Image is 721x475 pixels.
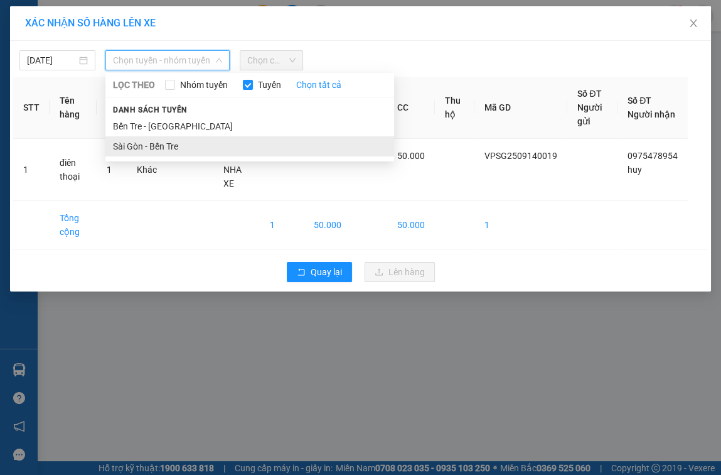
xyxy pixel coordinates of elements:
th: CC [387,77,435,139]
span: Gửi: [11,11,30,24]
span: Người gửi [577,102,602,126]
span: Nhận: [147,11,177,24]
th: Mã GD [474,77,567,139]
a: Chọn tất cả [296,78,341,92]
span: Số ĐT [577,89,601,99]
span: CK NHA XE [223,151,242,188]
span: Người nhận [628,109,675,119]
span: close [688,18,698,28]
li: Bến Tre - [GEOGRAPHIC_DATA] [105,116,394,136]
div: 30.000 [9,79,140,94]
td: 50.000 [387,201,435,249]
span: LỌC THEO [113,78,155,92]
th: Tên hàng [50,77,97,139]
th: STT [13,77,50,139]
button: uploadLên hàng [365,262,435,282]
span: Số ĐT [628,96,651,106]
th: SL [97,77,127,139]
td: Tổng cộng [50,201,97,249]
div: [GEOGRAPHIC_DATA] [11,11,138,39]
span: Nhóm tuyến [175,78,233,92]
div: thủy [147,39,247,54]
span: huy [628,165,642,175]
span: Danh sách tuyến [105,104,195,116]
span: Chọn tuyến - nhóm tuyến [113,51,223,70]
td: 1 [260,201,304,249]
button: rollbackQuay lại [287,262,352,282]
td: 1 [13,139,50,201]
span: 1 [107,165,112,175]
div: [PERSON_NAME] [147,11,247,39]
span: Quay lại [311,265,342,279]
th: Thu hộ [435,77,474,139]
td: Khác [127,139,167,201]
td: 50.000 [304,201,356,249]
button: Close [676,6,711,41]
span: 0975478954 [628,151,678,161]
td: điên thoại [50,139,97,201]
span: Đã thu : [9,80,48,94]
input: 14/09/2025 [27,53,77,67]
span: XÁC NHẬN SỐ HÀNG LÊN XE [25,17,156,29]
span: 50.000 [397,151,425,161]
span: Tuyến [253,78,286,92]
div: 0819722222 [147,54,247,72]
span: down [215,57,223,64]
td: 1 [474,201,567,249]
li: Sài Gòn - Bến Tre [105,136,394,156]
span: Chọn chuyến [247,51,296,70]
span: rollback [297,268,306,278]
span: VPSG2509140019 [484,151,557,161]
